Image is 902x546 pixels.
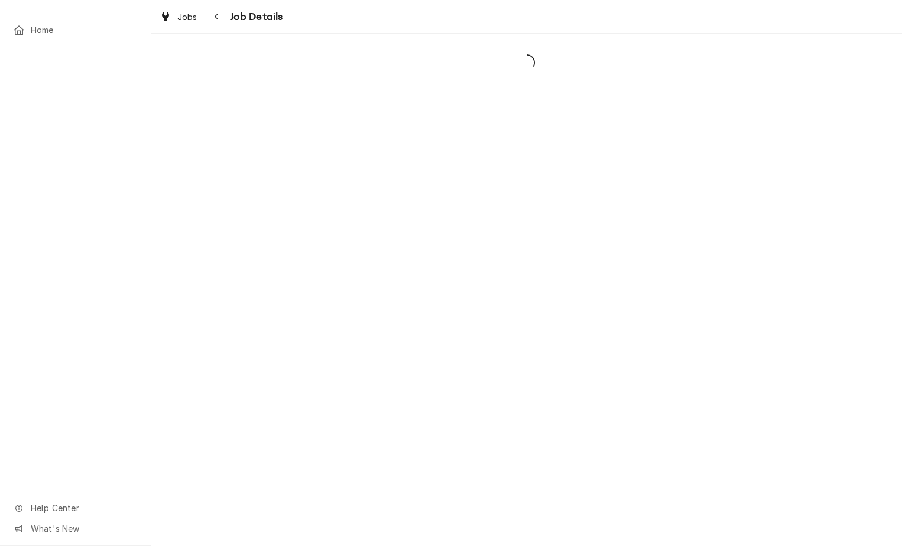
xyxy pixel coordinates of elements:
[155,7,202,27] a: Jobs
[177,11,197,23] span: Jobs
[31,502,137,514] span: Help Center
[7,498,144,518] a: Go to Help Center
[31,24,138,36] span: Home
[151,50,902,75] span: Loading...
[7,20,144,40] a: Home
[207,7,226,26] button: Navigate back
[7,519,144,538] a: Go to What's New
[226,9,283,25] span: Job Details
[31,522,137,535] span: What's New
